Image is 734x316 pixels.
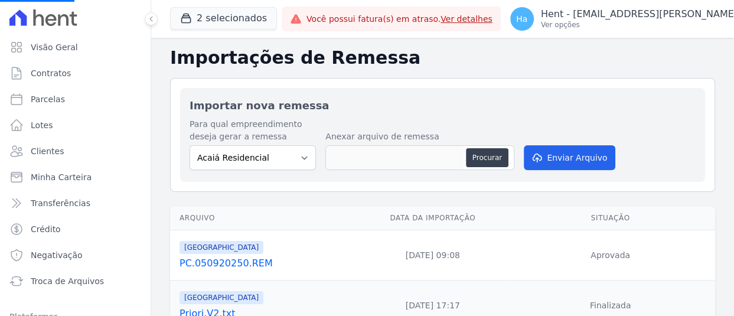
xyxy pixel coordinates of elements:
[31,197,90,209] span: Transferências
[466,148,508,167] button: Procurar
[5,113,146,137] a: Lotes
[180,241,263,254] span: [GEOGRAPHIC_DATA]
[505,230,715,281] td: Aprovada
[5,35,146,59] a: Visão Geral
[325,131,514,143] label: Anexar arquivo de remessa
[180,291,263,304] span: [GEOGRAPHIC_DATA]
[5,139,146,163] a: Clientes
[505,206,715,230] th: Situação
[5,243,146,267] a: Negativação
[5,61,146,85] a: Contratos
[31,119,53,131] span: Lotes
[31,41,78,53] span: Visão Geral
[31,223,61,235] span: Crédito
[5,87,146,111] a: Parcelas
[31,249,83,261] span: Negativação
[31,171,92,183] span: Minha Carteira
[516,15,527,23] span: Ha
[190,97,696,113] h2: Importar nova remessa
[5,191,146,215] a: Transferências
[170,206,360,230] th: Arquivo
[31,93,65,105] span: Parcelas
[5,217,146,241] a: Crédito
[441,14,492,24] a: Ver detalhes
[31,145,64,157] span: Clientes
[170,47,715,69] h2: Importações de Remessa
[5,269,146,293] a: Troca de Arquivos
[190,118,316,143] label: Para qual empreendimento deseja gerar a remessa
[180,256,355,271] a: PC.050920250.REM
[31,275,104,287] span: Troca de Arquivos
[360,230,505,281] td: [DATE] 09:08
[524,145,615,170] button: Enviar Arquivo
[31,67,71,79] span: Contratos
[306,13,492,25] span: Você possui fatura(s) em atraso.
[170,7,277,30] button: 2 selecionados
[360,206,505,230] th: Data da Importação
[5,165,146,189] a: Minha Carteira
